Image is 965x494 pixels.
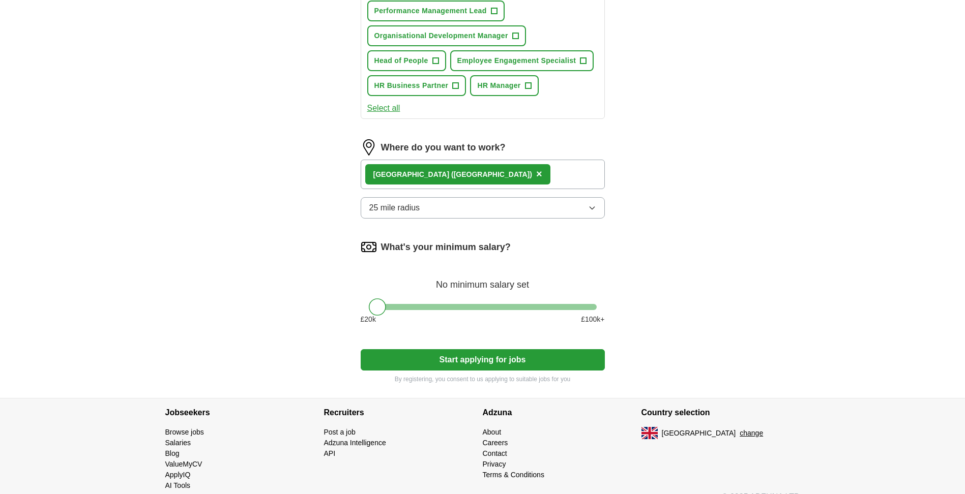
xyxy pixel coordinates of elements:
[374,30,508,41] span: Organisational Development Manager
[536,168,542,179] span: ×
[373,170,450,178] strong: [GEOGRAPHIC_DATA]
[324,449,336,457] a: API
[367,75,466,96] button: HR Business Partner
[374,80,449,91] span: HR Business Partner
[367,50,446,71] button: Head of People
[361,197,605,219] button: 25 mile radius
[165,428,204,436] a: Browse jobs
[165,439,191,447] a: Salaries
[361,314,376,325] span: £ 20 k
[165,481,191,489] a: AI Tools
[324,428,356,436] a: Post a job
[381,240,511,254] label: What's your minimum salary?
[483,428,502,436] a: About
[165,449,180,457] a: Blog
[581,314,604,325] span: £ 100 k+
[361,349,605,370] button: Start applying for jobs
[361,267,605,292] div: No minimum salary set
[165,471,191,479] a: ApplyIQ
[483,439,508,447] a: Careers
[457,55,576,66] span: Employee Engagement Specialist
[477,80,520,91] span: HR Manager
[641,398,800,427] h4: Country selection
[165,460,202,468] a: ValueMyCV
[450,50,594,71] button: Employee Engagement Specialist
[361,375,605,384] p: By registering, you consent to us applying to suitable jobs for you
[470,75,538,96] button: HR Manager
[483,460,506,468] a: Privacy
[641,427,658,439] img: UK flag
[361,139,377,156] img: location.png
[367,1,505,21] button: Performance Management Lead
[367,25,526,46] button: Organisational Development Manager
[381,141,506,155] label: Where do you want to work?
[367,102,400,114] button: Select all
[483,471,544,479] a: Terms & Conditions
[740,428,763,439] button: change
[451,170,532,178] span: ([GEOGRAPHIC_DATA])
[483,449,507,457] a: Contact
[324,439,386,447] a: Adzuna Intelligence
[369,202,420,214] span: 25 mile radius
[536,167,542,182] button: ×
[662,428,736,439] span: [GEOGRAPHIC_DATA]
[374,6,487,16] span: Performance Management Lead
[361,239,377,255] img: salary.png
[374,55,428,66] span: Head of People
